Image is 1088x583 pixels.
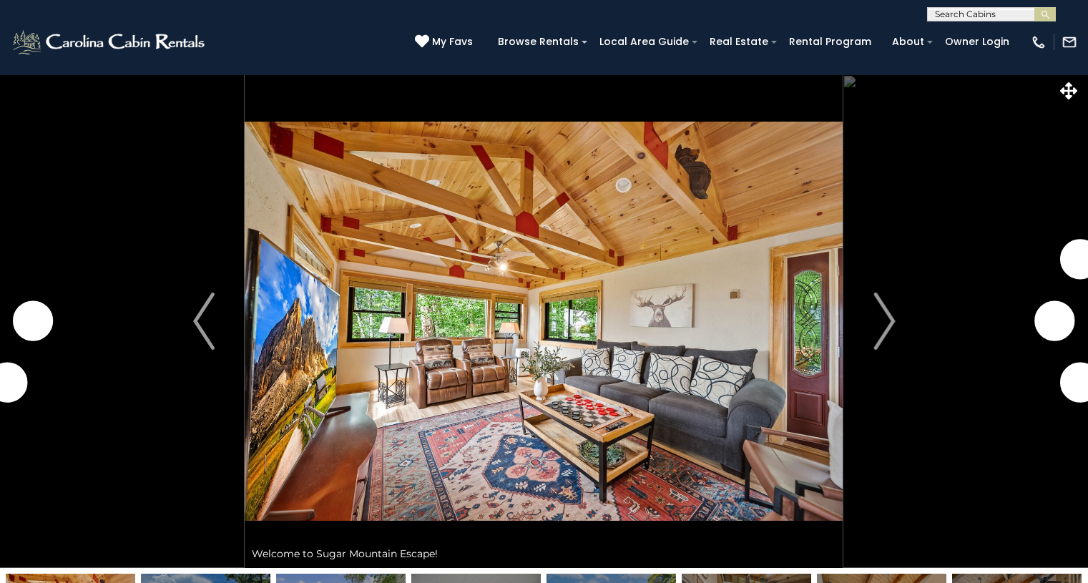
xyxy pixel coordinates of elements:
a: Owner Login [938,31,1016,53]
img: arrow [193,293,215,350]
img: phone-regular-white.png [1031,34,1047,50]
img: mail-regular-white.png [1062,34,1077,50]
a: Browse Rentals [491,31,586,53]
a: My Favs [415,34,476,50]
button: Next [843,74,926,568]
div: Welcome to Sugar Mountain Escape! [245,539,843,568]
img: White-1-2.png [11,28,209,57]
a: Real Estate [702,31,775,53]
button: Previous [163,74,245,568]
img: arrow [873,293,895,350]
a: Rental Program [782,31,878,53]
span: My Favs [432,34,473,49]
a: About [885,31,931,53]
a: Local Area Guide [592,31,696,53]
